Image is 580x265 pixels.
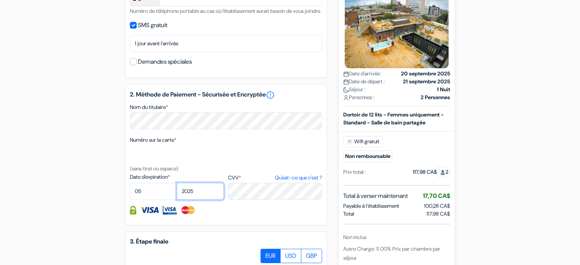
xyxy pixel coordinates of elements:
img: Master Card [180,206,196,214]
label: USD [280,249,301,263]
small: Numéro de téléphone portable au cas où l'établissement aurait besoin de vous joindre [130,8,320,14]
img: guest.svg [440,169,446,175]
div: Non inclus [343,233,450,241]
strong: 21 septembre 2025 [403,77,450,85]
img: calendar.svg [343,79,349,84]
h5: 2. Méthode de Paiement - Sécurisée et Encryptée [130,90,322,100]
span: Séjour : [343,85,366,93]
div: 117,98 CA$ [413,168,450,176]
span: Date de départ : [343,77,385,85]
img: Visa Electron [163,206,176,214]
img: user_icon.svg [343,95,349,100]
img: free_wifi.svg [347,138,353,144]
small: Non remboursable [343,150,392,162]
span: 17,70 CA$ [423,191,450,199]
label: EUR [261,249,281,263]
div: Basic radio toggle button group [261,249,322,263]
label: GBP [301,249,322,263]
h5: 3. Étape finale [130,238,322,245]
label: Date d'expiration [130,173,224,181]
b: Dortoir de 12 lits - Femmes uniquement - Standard - Salle de bain partagée [343,111,444,126]
label: Demandes spéciales [138,57,192,67]
a: Qu'est-ce que c'est ? [275,174,322,182]
img: moon.svg [343,87,349,92]
span: Autre Charge: 11.00% Prix par chambre par séjour [343,245,440,261]
label: CVV [228,174,322,182]
label: SMS gratuit [138,20,167,31]
label: Numéro sur la carte [130,136,176,144]
span: Total à verser maintenant [343,191,408,200]
img: Visa [140,206,159,214]
img: calendar.svg [343,71,349,77]
span: Total [343,210,354,218]
img: Information de carte de crédit entièrement encryptée et sécurisée [130,206,136,214]
span: 117,98 CA$ [426,210,450,218]
span: Payable à l’établissement [343,202,399,210]
a: error_outline [266,90,275,100]
strong: 1 Nuit [437,85,450,93]
span: Date d'arrivée : [343,69,382,77]
span: 100,28 CA$ [424,202,450,209]
label: Nom du titulaire [130,103,168,111]
span: Wifi gratuit [343,136,383,147]
span: Personnes : [343,93,374,101]
strong: 2 Personnes [421,93,450,101]
div: Prix total : [343,168,366,176]
small: (sans tiret ou espace) [130,165,178,172]
span: 2 [437,166,450,177]
strong: 20 septembre 2025 [401,69,450,77]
